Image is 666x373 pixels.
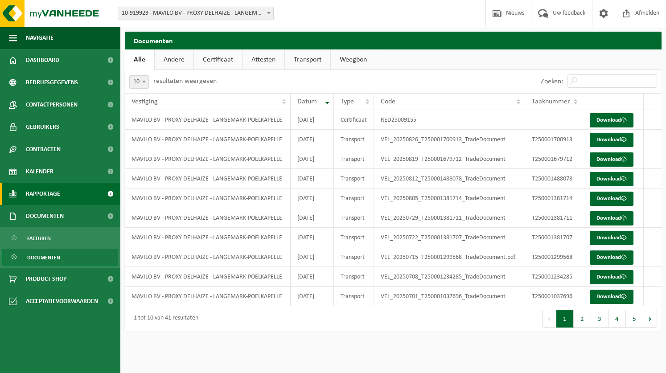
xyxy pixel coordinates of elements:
td: MAVILO BV - PROXY DELHAIZE - LANGEMARK-POELKAPELLE [125,149,291,169]
td: Transport [334,267,374,287]
a: Download [590,113,633,127]
td: MAVILO BV - PROXY DELHAIZE - LANGEMARK-POELKAPELLE [125,189,291,208]
span: Acceptatievoorwaarden [26,290,98,312]
span: Datum [297,98,317,105]
a: Download [590,211,633,225]
td: T250001381707 [525,228,582,247]
td: [DATE] [291,149,334,169]
td: Certificaat [334,110,374,130]
td: [DATE] [291,247,334,267]
td: MAVILO BV - PROXY DELHAIZE - LANGEMARK-POELKAPELLE [125,228,291,247]
td: T250001679712 [525,149,582,169]
td: T250001381714 [525,189,582,208]
div: 1 tot 10 van 41 resultaten [129,311,198,327]
a: Download [590,192,633,206]
span: Vestiging [132,98,158,105]
button: 2 [574,310,591,328]
a: Download [590,250,633,265]
td: VEL_20250729_T250001381711_TradeDocument [374,208,525,228]
td: VEL_20250812_T250001488078_TradeDocument [374,169,525,189]
td: T250001381711 [525,208,582,228]
span: Dashboard [26,49,59,71]
a: Andere [155,49,193,70]
span: 10-919929 - MAVILO BV - PROXY DELHAIZE - LANGEMARK-POELKAPELLE [118,7,274,20]
td: T250001299568 [525,247,582,267]
span: Documenten [27,249,60,266]
td: T250001700913 [525,130,582,149]
label: Zoeken: [541,78,563,85]
td: MAVILO BV - PROXY DELHAIZE - LANGEMARK-POELKAPELLE [125,208,291,228]
span: Rapportage [26,183,60,205]
span: 10 [130,76,148,88]
a: Download [590,152,633,167]
h2: Documenten [125,32,662,49]
a: Download [590,290,633,304]
a: Download [590,172,633,186]
button: Next [643,310,657,328]
button: Previous [542,310,556,328]
td: T250001488078 [525,169,582,189]
td: [DATE] [291,110,334,130]
td: VEL_20250805_T250001381714_TradeDocument [374,189,525,208]
label: resultaten weergeven [153,78,217,85]
a: Certificaat [194,49,242,70]
td: [DATE] [291,208,334,228]
td: Transport [334,149,374,169]
button: 3 [591,310,608,328]
td: T250001234285 [525,267,582,287]
a: Download [590,231,633,245]
span: Kalender [26,160,53,183]
a: Transport [285,49,330,70]
td: MAVILO BV - PROXY DELHAIZE - LANGEMARK-POELKAPELLE [125,267,291,287]
td: VEL_20250722_T250001381707_TradeDocument [374,228,525,247]
td: [DATE] [291,228,334,247]
td: MAVILO BV - PROXY DELHAIZE - LANGEMARK-POELKAPELLE [125,287,291,306]
a: Documenten [2,249,118,266]
span: Gebruikers [26,116,59,138]
td: MAVILO BV - PROXY DELHAIZE - LANGEMARK-POELKAPELLE [125,247,291,267]
span: 10 [129,75,149,89]
a: Attesten [243,49,284,70]
span: Code [381,98,395,105]
span: Navigatie [26,27,53,49]
td: MAVILO BV - PROXY DELHAIZE - LANGEMARK-POELKAPELLE [125,130,291,149]
span: Product Shop [26,268,66,290]
a: Alle [125,49,154,70]
a: Download [590,133,633,147]
a: Facturen [2,230,118,246]
span: 10-919929 - MAVILO BV - PROXY DELHAIZE - LANGEMARK-POELKAPELLE [118,7,273,20]
button: 5 [626,310,643,328]
td: VEL_20250708_T250001234285_TradeDocument [374,267,525,287]
span: Type [341,98,354,105]
td: Transport [334,169,374,189]
span: Facturen [27,230,51,247]
span: Bedrijfsgegevens [26,71,78,94]
span: Taaknummer [532,98,570,105]
button: 4 [608,310,626,328]
td: VEL_20250715_T250001299568_TradeDocument.pdf [374,247,525,267]
td: Transport [334,189,374,208]
a: Download [590,270,633,284]
td: Transport [334,287,374,306]
td: [DATE] [291,189,334,208]
td: Transport [334,247,374,267]
td: Transport [334,208,374,228]
a: Weegbon [331,49,376,70]
td: Transport [334,228,374,247]
td: RED25009155 [374,110,525,130]
td: VEL_20250701_T250001037696_TradeDocument [374,287,525,306]
button: 1 [556,310,574,328]
td: MAVILO BV - PROXY DELHAIZE - LANGEMARK-POELKAPELLE [125,169,291,189]
td: VEL_20250826_T250001700913_TradeDocument [374,130,525,149]
span: Contracten [26,138,61,160]
td: MAVILO BV - PROXY DELHAIZE - LANGEMARK-POELKAPELLE [125,110,291,130]
td: Transport [334,130,374,149]
td: [DATE] [291,267,334,287]
td: [DATE] [291,130,334,149]
td: [DATE] [291,287,334,306]
span: Documenten [26,205,64,227]
span: Contactpersonen [26,94,78,116]
td: VEL_20250819_T250001679712_TradeDocument [374,149,525,169]
td: T250001037696 [525,287,582,306]
td: [DATE] [291,169,334,189]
